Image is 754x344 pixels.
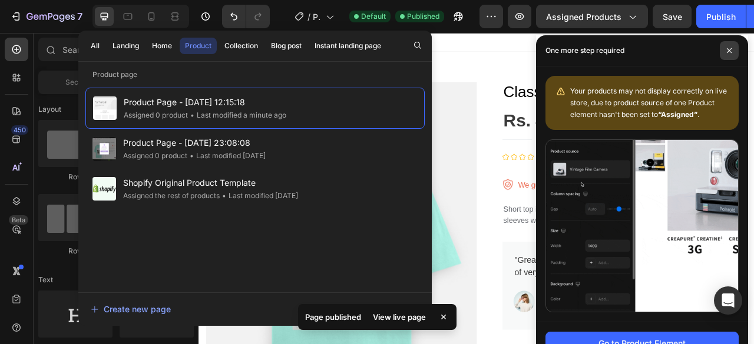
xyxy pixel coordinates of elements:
p: Lily [438,329,534,343]
button: Create new page [90,298,420,321]
p: 7 [77,9,82,24]
div: Last modified [DATE] [187,150,266,162]
div: Collection [224,41,258,51]
div: Last modified a minute ago [188,109,286,121]
button: All [85,38,105,54]
span: / [307,11,310,23]
div: Assigned 0 product [124,109,188,121]
div: Undo/Redo [222,5,270,28]
div: Beta [9,215,28,225]
span: Save [663,12,682,22]
p: (1080 reviews) [443,152,497,164]
div: Create new page [91,303,171,315]
div: Landing [113,41,139,51]
button: Instant landing page [309,38,386,54]
div: Home [152,41,172,51]
button: Assigned Products [536,5,648,28]
span: Product Page - [DATE] 12:15:18 [313,11,321,23]
div: Row [38,172,113,182]
span: Your products may not display correctly on live store, due to product source of one Product eleme... [570,86,727,119]
span: Text [38,275,53,285]
h1: Classic Oversized T-Shirt_Unisex [386,62,698,88]
div: Open Intercom Messenger [714,286,742,315]
p: Page published [305,311,361,323]
div: Publish [706,11,736,23]
p: Short top in soft fabric with a square neckline and draped bodice. Long sleeves with narrow elast... [388,218,697,246]
span: • [190,111,194,119]
span: • [222,191,226,200]
div: Product [185,41,211,51]
span: Published [407,11,439,22]
button: Product [180,38,217,54]
p: "Great customer service and quick shipping. The product is of very good quality. Definitely will ... [402,281,683,313]
div: All [91,41,100,51]
div: View live page [366,309,433,325]
p: We guarantee the product is the same as the sample image [406,187,656,201]
div: Assigned 0 product [123,150,187,162]
button: Home [147,38,177,54]
span: Product Page - [DATE] 23:08:08 [123,136,266,150]
div: 450 [11,125,28,135]
iframe: Design area [199,33,754,344]
button: Save [653,5,692,28]
div: Row [38,246,113,256]
span: Product Page - [DATE] 12:15:18 [124,95,286,109]
span: Assigned Products [546,11,621,23]
span: • [190,151,194,160]
button: Landing [107,38,144,54]
div: Rs. 499.00 [386,97,498,126]
button: Blog post [266,38,307,54]
b: “Assigned” [658,110,697,119]
p: No compare price [508,108,564,115]
span: Shopify Original Product Template [123,176,298,190]
div: Blog post [271,41,302,51]
span: Layout [38,104,61,115]
p: One more step required [545,45,624,56]
img: Alt Image [386,186,401,200]
button: Collection [219,38,263,54]
span: Default [361,11,386,22]
button: 7 [5,5,88,28]
button: Publish [696,5,746,28]
img: Alt Image [601,145,626,170]
p: Product page [78,69,432,81]
span: Section [65,77,91,88]
div: Instant landing page [315,41,381,51]
div: Assigned the rest of products [123,190,220,202]
p: 5 left in stock [634,151,689,165]
div: Last modified [DATE] [220,190,298,202]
